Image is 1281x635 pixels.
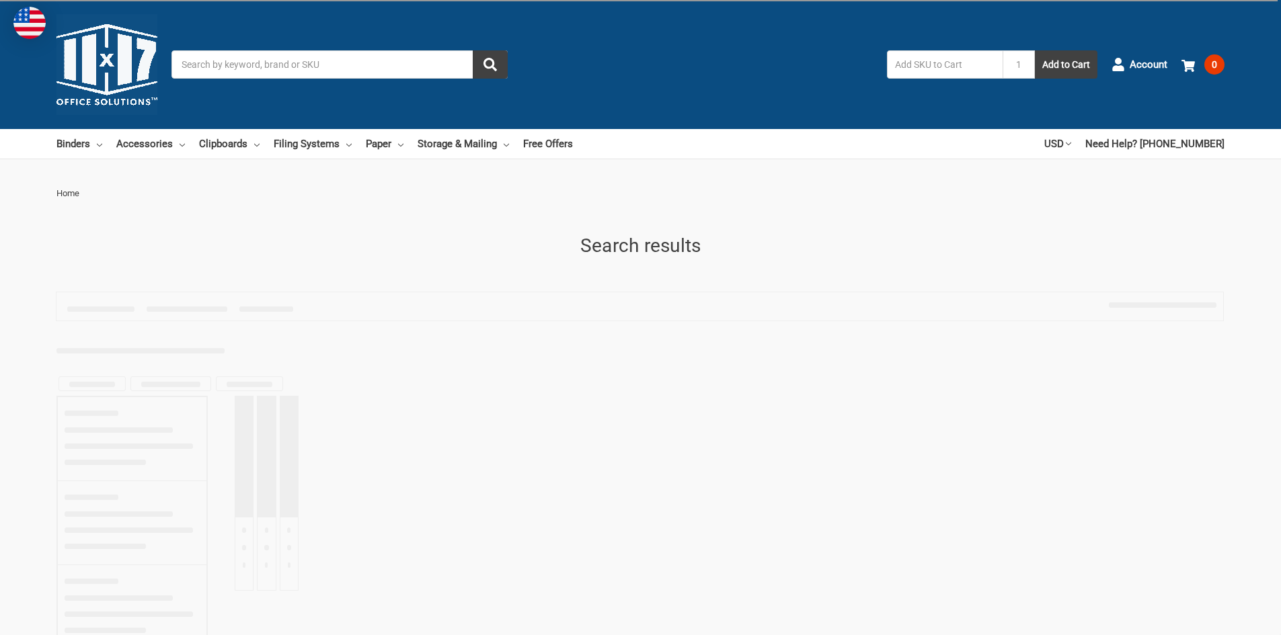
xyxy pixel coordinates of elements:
[1044,129,1071,159] a: USD
[1112,47,1167,82] a: Account
[1181,47,1225,82] a: 0
[199,129,260,159] a: Clipboards
[1035,50,1097,79] button: Add to Cart
[1130,57,1167,73] span: Account
[56,14,157,115] img: 11x17.com
[418,129,509,159] a: Storage & Mailing
[171,50,508,79] input: Search by keyword, brand or SKU
[1085,129,1225,159] a: Need Help? [PHONE_NUMBER]
[1204,54,1225,75] span: 0
[13,7,46,39] img: duty and tax information for United States
[274,129,352,159] a: Filing Systems
[56,232,1225,260] h1: Search results
[116,129,185,159] a: Accessories
[523,129,573,159] a: Free Offers
[56,129,102,159] a: Binders
[56,188,79,198] span: Home
[366,129,403,159] a: Paper
[887,50,1003,79] input: Add SKU to Cart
